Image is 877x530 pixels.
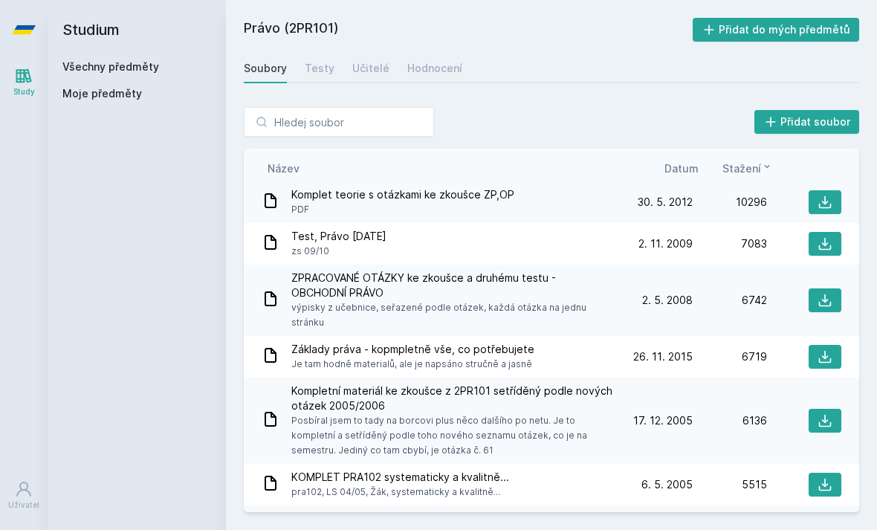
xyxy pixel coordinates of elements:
[291,202,514,217] span: PDF
[291,413,612,458] span: Posbíral jsem to tady na borcovi plus něco dalšího po netu. Je to kompletní a setříděný podle toh...
[693,413,767,428] div: 6136
[291,271,612,300] span: ZPRACOVANÉ OTÁZKY ke zkoušce a druhému testu - OBCHODNÍ PRÁVO
[291,229,386,244] span: Test, Právo [DATE]
[638,236,693,251] span: 2. 11. 2009
[62,60,159,73] a: Všechny předměty
[291,187,514,202] span: Komplet teorie s otázkami ke zkoušce ZP,OP
[693,195,767,210] div: 10296
[407,54,462,83] a: Hodnocení
[305,61,334,76] div: Testy
[291,342,534,357] span: Základy práva - kopmpletně vše, co potřebujete
[291,470,509,485] span: KOMPLET PRA102 systematicky a kvalitně...
[664,161,699,176] button: Datum
[13,86,35,97] div: Study
[62,86,142,101] span: Moje předměty
[244,18,693,42] h2: Právo (2PR101)
[8,500,39,511] div: Uživatel
[641,477,693,492] span: 6. 5. 2005
[693,293,767,308] div: 6742
[693,18,860,42] button: Přidat do mých předmětů
[693,477,767,492] div: 5515
[244,107,434,137] input: Hledej soubor
[633,349,693,364] span: 26. 11. 2015
[3,59,45,105] a: Study
[693,236,767,251] div: 7083
[693,349,767,364] div: 6719
[291,485,509,500] span: pra102, LS 04/05, Žák, systematicky a kvalitně...
[638,195,693,210] span: 30. 5. 2012
[305,54,334,83] a: Testy
[754,110,860,134] button: Přidat soubor
[642,293,693,308] span: 2. 5. 2008
[291,511,362,526] span: PRA101 - Test
[291,244,386,259] span: zs 09/10
[291,357,534,372] span: Je tam hodně materialů, ale je napsáno stručně a jasně
[407,61,462,76] div: Hodnocení
[244,54,287,83] a: Soubory
[722,161,761,176] span: Stažení
[291,300,612,330] span: výpisky z učebnice, seřazené podle otázek, každá otázka na jednu stránku
[3,473,45,518] a: Uživatel
[352,54,389,83] a: Učitelé
[291,384,612,413] span: Kompletní materiál ke zkoušce z 2PR101 setříděný podle nových otázek 2005/2006
[722,161,773,176] button: Stažení
[244,61,287,76] div: Soubory
[268,161,300,176] button: Název
[633,413,693,428] span: 17. 12. 2005
[352,61,389,76] div: Učitelé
